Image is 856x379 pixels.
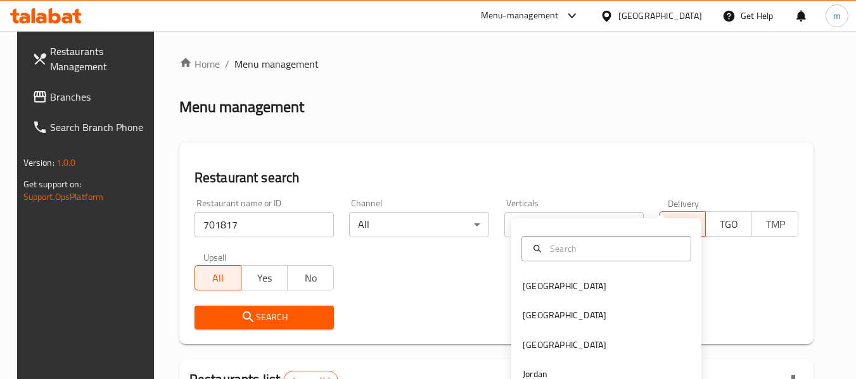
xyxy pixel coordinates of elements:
[195,265,241,290] button: All
[179,56,814,71] nav: breadcrumb
[23,154,54,171] span: Version:
[659,211,706,237] button: All
[23,189,104,205] a: Support.OpsPlatform
[241,265,288,290] button: Yes
[56,154,76,171] span: 1.0.0
[545,242,683,256] input: Search
[195,306,334,329] button: Search
[751,211,798,237] button: TMP
[203,252,227,261] label: Upsell
[833,9,841,23] span: m
[195,168,799,187] h2: Restaurant search
[504,212,644,237] div: All
[711,215,747,233] span: TGO
[523,308,606,322] div: [GEOGRAPHIC_DATA]
[225,56,229,71] li: /
[665,215,701,233] span: All
[293,269,329,287] span: No
[481,8,559,23] div: Menu-management
[22,112,160,142] a: Search Branch Phone
[22,82,160,112] a: Branches
[246,269,283,287] span: Yes
[287,265,334,290] button: No
[179,56,220,71] a: Home
[757,215,793,233] span: TMP
[50,44,150,74] span: Restaurants Management
[234,56,319,71] span: Menu management
[22,36,160,82] a: Restaurants Management
[523,279,606,293] div: [GEOGRAPHIC_DATA]
[50,120,150,135] span: Search Branch Phone
[23,176,82,192] span: Get support on:
[179,97,304,117] h2: Menu management
[50,89,150,104] span: Branches
[705,211,752,237] button: TGO
[349,212,489,237] div: All
[200,269,236,287] span: All
[195,212,334,237] input: Search for restaurant name or ID..
[523,338,606,352] div: [GEOGRAPHIC_DATA]
[618,9,702,23] div: [GEOGRAPHIC_DATA]
[205,309,324,325] span: Search
[668,199,699,208] label: Delivery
